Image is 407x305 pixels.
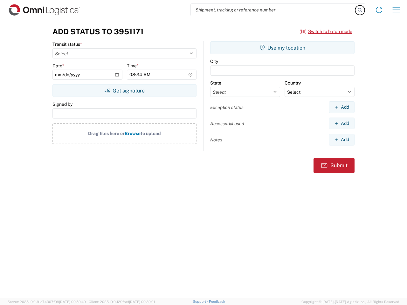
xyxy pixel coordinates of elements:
span: [DATE] 09:50:40 [59,300,86,304]
a: Support [193,300,209,303]
span: Client: 2025.19.0-129fbcf [89,300,155,304]
h3: Add Status to 3951171 [52,27,143,36]
label: Date [52,63,64,69]
label: Transit status [52,41,82,47]
span: Copyright © [DATE]-[DATE] Agistix Inc., All Rights Reserved [301,299,399,305]
button: Add [329,118,355,129]
label: Country [285,80,301,86]
input: Shipment, tracking or reference number [191,4,355,16]
label: City [210,58,218,64]
button: Submit [314,158,355,173]
button: Add [329,134,355,146]
label: Exception status [210,105,244,110]
button: Use my location [210,41,355,54]
button: Get signature [52,84,197,97]
a: Feedback [209,300,225,303]
label: Notes [210,137,222,143]
span: to upload [141,131,161,136]
span: Server: 2025.19.0-91c74307f99 [8,300,86,304]
button: Add [329,101,355,113]
span: [DATE] 09:39:01 [129,300,155,304]
label: Accessorial used [210,121,244,126]
span: Drag files here or [88,131,125,136]
button: Switch to batch mode [300,26,352,37]
span: Browse [125,131,141,136]
label: State [210,80,221,86]
label: Time [127,63,139,69]
label: Signed by [52,101,72,107]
